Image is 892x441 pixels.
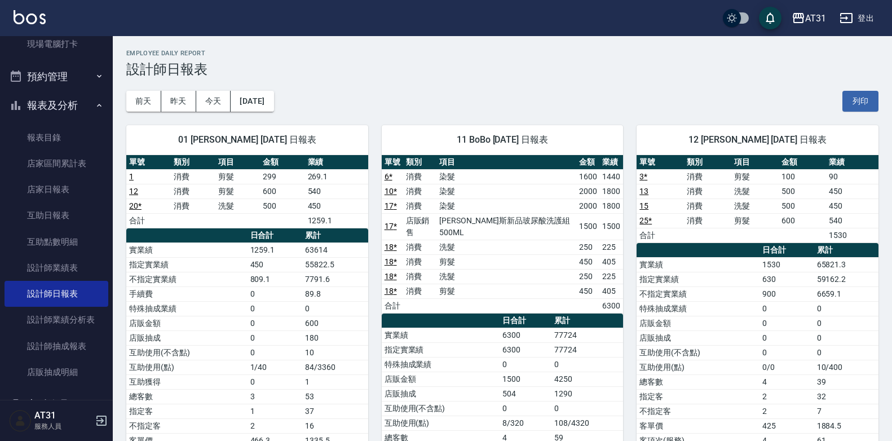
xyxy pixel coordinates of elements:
[759,286,814,301] td: 900
[302,330,368,345] td: 180
[576,199,600,213] td: 2000
[826,228,878,242] td: 1530
[639,187,648,196] a: 13
[436,199,576,213] td: 染髮
[34,421,92,431] p: 服務人員
[302,257,368,272] td: 55822.5
[248,345,303,360] td: 0
[382,357,500,372] td: 特殊抽成業績
[576,269,600,284] td: 250
[260,155,304,170] th: 金額
[826,199,878,213] td: 450
[126,404,248,418] td: 指定客
[231,91,273,112] button: [DATE]
[779,213,826,228] td: 600
[500,401,551,416] td: 0
[126,61,878,77] h3: 設計師日報表
[126,418,248,433] td: 不指定客
[395,134,610,145] span: 11 BoBo [DATE] 日報表
[126,91,161,112] button: 前天
[599,199,623,213] td: 1800
[403,169,437,184] td: 消費
[215,155,260,170] th: 項目
[305,155,368,170] th: 業績
[126,213,171,228] td: 合計
[576,184,600,199] td: 2000
[248,389,303,404] td: 3
[576,213,600,240] td: 1500
[814,360,878,374] td: 10/400
[551,386,623,401] td: 1290
[436,184,576,199] td: 染髮
[403,199,437,213] td: 消費
[171,184,215,199] td: 消費
[684,169,731,184] td: 消費
[814,286,878,301] td: 6659.1
[637,155,878,243] table: a dense table
[650,134,865,145] span: 12 [PERSON_NAME] [DATE] 日報表
[759,272,814,286] td: 630
[126,242,248,257] td: 實業績
[684,184,731,199] td: 消費
[637,257,759,272] td: 實業績
[826,213,878,228] td: 540
[305,184,368,199] td: 540
[302,418,368,433] td: 16
[403,213,437,240] td: 店販銷售
[551,416,623,430] td: 108/4320
[731,199,779,213] td: 洗髮
[551,357,623,372] td: 0
[599,155,623,170] th: 業績
[814,374,878,389] td: 39
[826,184,878,199] td: 450
[248,257,303,272] td: 450
[171,169,215,184] td: 消費
[759,389,814,404] td: 2
[248,374,303,389] td: 0
[260,169,304,184] td: 299
[215,199,260,213] td: 洗髮
[302,389,368,404] td: 53
[260,184,304,199] td: 600
[842,91,878,112] button: 列印
[637,374,759,389] td: 總客數
[551,401,623,416] td: 0
[382,155,403,170] th: 單號
[129,172,134,181] a: 1
[500,328,551,342] td: 6300
[759,418,814,433] td: 425
[403,254,437,269] td: 消費
[779,199,826,213] td: 500
[248,242,303,257] td: 1259.1
[215,184,260,199] td: 剪髮
[576,254,600,269] td: 450
[599,240,623,254] td: 225
[403,284,437,298] td: 消費
[126,301,248,316] td: 特殊抽成業績
[500,357,551,372] td: 0
[126,155,171,170] th: 單號
[779,155,826,170] th: 金額
[382,386,500,401] td: 店販抽成
[576,284,600,298] td: 450
[302,360,368,374] td: 84/3360
[814,418,878,433] td: 1884.5
[599,213,623,240] td: 1500
[5,31,108,57] a: 現場電腦打卡
[248,418,303,433] td: 2
[436,269,576,284] td: 洗髮
[637,286,759,301] td: 不指定實業績
[302,316,368,330] td: 600
[260,199,304,213] td: 500
[5,125,108,151] a: 報表目錄
[500,416,551,430] td: 8/320
[305,169,368,184] td: 269.1
[759,301,814,316] td: 0
[5,333,108,359] a: 設計師抽成報表
[814,345,878,360] td: 0
[126,316,248,330] td: 店販金額
[248,360,303,374] td: 1/40
[759,257,814,272] td: 1530
[759,374,814,389] td: 4
[302,286,368,301] td: 89.8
